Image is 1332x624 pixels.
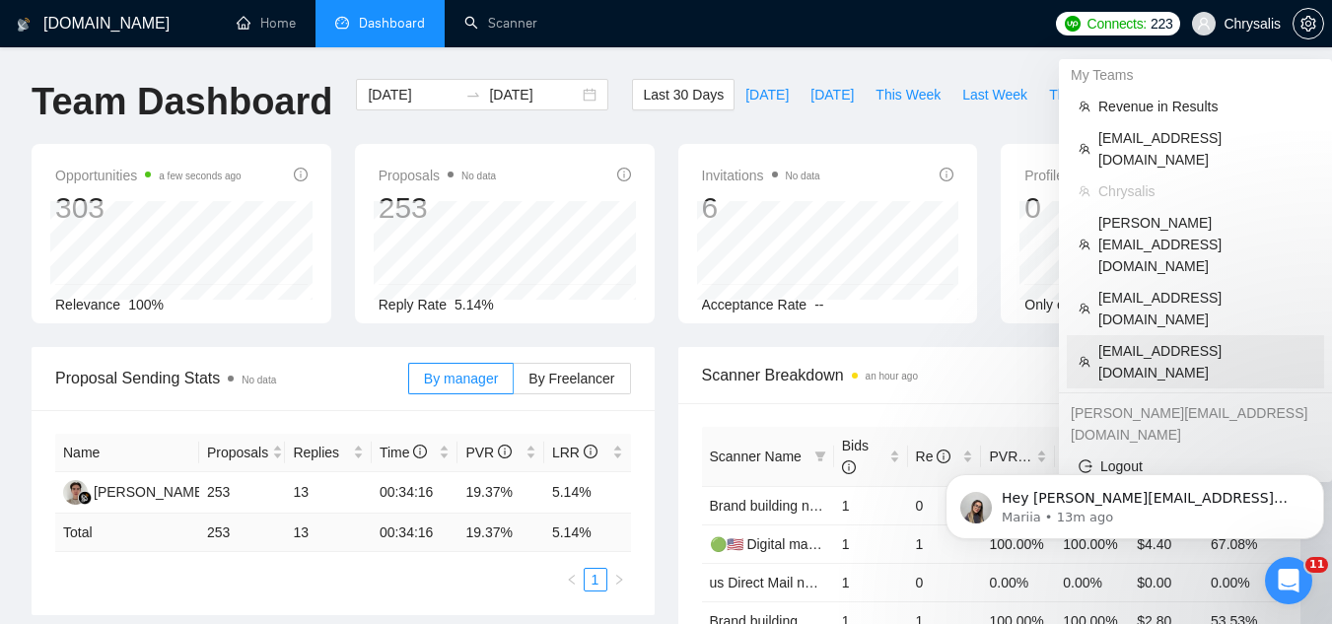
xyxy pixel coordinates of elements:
td: 19.37 % [457,514,544,552]
div: 253 [379,189,496,227]
span: 11 [1305,557,1328,573]
span: Proposals [379,164,496,187]
li: Next Page [607,568,631,591]
span: Opportunities [55,164,242,187]
a: homeHome [237,15,296,32]
span: Reply Rate [379,297,447,312]
span: Re [916,449,951,464]
div: julia@spacesales.agency [1059,397,1332,451]
span: swap-right [465,87,481,103]
li: Previous Page [560,568,584,591]
span: right [613,574,625,586]
span: Connects: [1087,13,1147,35]
span: filter [814,451,826,462]
span: Only exclusive agency members [1024,297,1224,312]
th: Name [55,434,199,472]
span: setting [1294,16,1323,32]
span: Bids [842,438,869,475]
span: Replies [293,442,349,463]
td: 1 [834,563,908,601]
button: This Week [865,79,951,110]
td: 0.00% [1203,563,1277,601]
time: an hour ago [866,371,918,381]
span: team [1079,303,1090,314]
td: 13 [285,514,372,552]
span: [DATE] [810,84,854,105]
span: info-circle [584,445,597,458]
span: 100% [128,297,164,312]
iframe: Intercom notifications message [938,433,1332,571]
span: By Freelancer [528,371,614,386]
span: team [1079,143,1090,155]
span: user [1197,17,1211,31]
button: This Month [1038,79,1128,110]
span: [PERSON_NAME][EMAIL_ADDRESS][DOMAIN_NAME] [1098,212,1312,277]
a: 1 [585,569,606,590]
span: info-circle [940,168,953,181]
th: Proposals [199,434,286,472]
img: RG [63,480,88,505]
td: 00:34:16 [372,472,458,514]
span: Scanner Name [710,449,802,464]
span: By manager [424,371,498,386]
td: 1 [834,524,908,563]
span: Relevance [55,297,120,312]
a: Brand building new CL [710,498,849,514]
span: dashboard [335,16,349,30]
button: left [560,568,584,591]
td: 0 [908,563,982,601]
span: Last 30 Days [643,84,724,105]
span: PVR [465,445,512,460]
span: team [1079,101,1090,112]
button: Last Week [951,79,1038,110]
span: LRR [552,445,597,460]
span: -- [814,297,823,312]
a: RG[PERSON_NAME] [63,483,207,499]
span: Last Week [962,84,1027,105]
td: Total [55,514,199,552]
span: This Month [1049,84,1117,105]
div: [PERSON_NAME] [94,481,207,503]
button: Last 30 Days [632,79,735,110]
th: Replies [285,434,372,472]
td: 1 [908,524,982,563]
input: Start date [368,84,457,105]
span: Dashboard [359,15,425,32]
td: 5.14 % [544,514,631,552]
span: info-circle [842,460,856,474]
span: Profile Views [1024,164,1178,187]
div: 6 [702,189,820,227]
button: setting [1293,8,1324,39]
span: No data [242,375,276,385]
span: Scanner Breakdown [702,363,1278,387]
td: 0.00% [981,563,1055,601]
td: 253 [199,472,286,514]
span: info-circle [413,445,427,458]
span: This Week [876,84,941,105]
span: left [566,574,578,586]
span: Invitations [702,164,820,187]
span: Proposals [207,442,268,463]
span: [EMAIL_ADDRESS][DOMAIN_NAME] [1098,340,1312,383]
span: filter [810,442,830,471]
td: 253 [199,514,286,552]
a: us Direct Mail new CL [710,575,844,590]
a: setting [1293,16,1324,32]
span: Proposal Sending Stats [55,366,408,390]
td: 0.00% [1055,563,1129,601]
td: 00:34:16 [372,514,458,552]
input: End date [489,84,579,105]
td: 13 [285,472,372,514]
span: team [1079,239,1090,250]
h1: Team Dashboard [32,79,332,125]
div: 303 [55,189,242,227]
span: Chrysalis [1098,180,1312,202]
span: team [1079,185,1090,197]
li: 1 [584,568,607,591]
td: $0.00 [1129,563,1203,601]
span: No data [786,171,820,181]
